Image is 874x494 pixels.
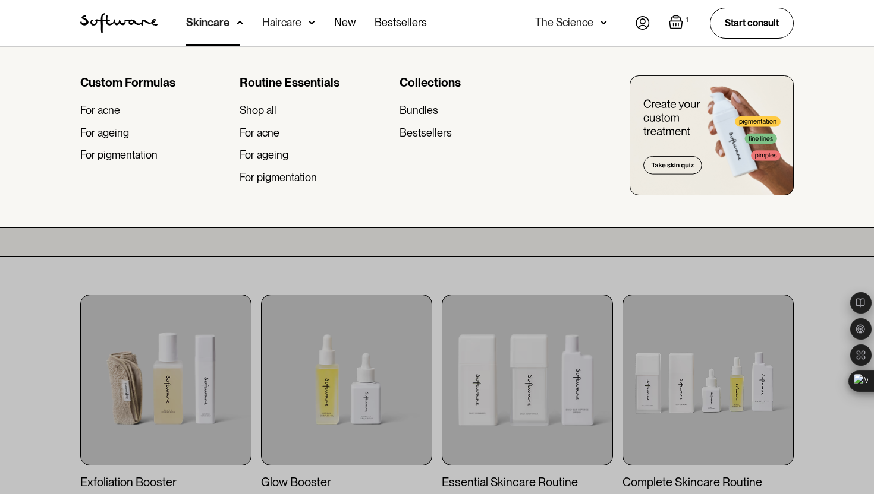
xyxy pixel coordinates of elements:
[240,126,279,140] div: For acne
[400,104,438,117] div: Bundles
[80,13,158,33] img: Software Logo
[80,148,158,161] div: For pigmentation
[186,17,229,28] div: Skincare
[80,104,230,117] a: For acne
[240,148,288,161] div: For ageing
[400,104,549,117] a: Bundles
[240,171,389,184] a: For pigmentation
[710,8,794,38] a: Start consult
[630,75,794,195] img: create you custom treatment bottle
[240,126,389,140] a: For acne
[80,126,129,140] div: For ageing
[80,148,230,161] a: For pigmentation
[669,15,691,31] a: Open cart containing 1 items
[237,17,243,28] img: arrow down
[80,104,120,117] div: For acne
[683,15,691,26] div: 1
[400,126,452,140] div: Bestsellers
[240,171,317,184] div: For pigmentation
[80,13,158,33] a: home
[309,17,315,28] img: arrow down
[601,17,607,28] img: arrow down
[80,126,230,140] a: For ageing
[400,75,549,90] div: Collections
[80,75,230,90] div: Custom Formulas
[240,75,389,90] div: Routine Essentials
[262,17,301,28] div: Haircare
[400,126,549,140] a: Bestsellers
[240,148,389,161] a: For ageing
[240,104,276,117] div: Shop all
[240,104,389,117] a: Shop all
[535,17,593,28] div: The Science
